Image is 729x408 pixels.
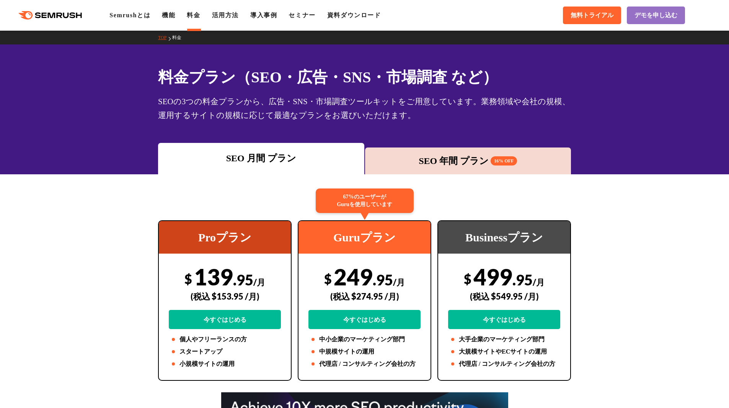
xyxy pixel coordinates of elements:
[308,359,421,369] li: 代理店 / コンサルティング会社の方
[448,310,560,329] a: 今すぐはじめる
[298,221,431,254] div: Guruプラン
[169,263,281,329] div: 139
[169,310,281,329] a: 今すぐはじめる
[289,12,315,18] a: セミナー
[253,277,265,287] span: /月
[308,347,421,356] li: 中規模サイトの運用
[324,271,332,287] span: $
[448,359,560,369] li: 代理店 / コンサルティング会社の方
[448,263,560,329] div: 499
[172,35,187,40] a: 料金
[448,335,560,344] li: 大手企業のマーケティング部門
[159,221,291,254] div: Proプラン
[563,7,621,24] a: 無料トライアル
[169,359,281,369] li: 小規模サイトの運用
[162,12,175,18] a: 機能
[187,12,200,18] a: 料金
[327,12,381,18] a: 資料ダウンロード
[308,335,421,344] li: 中小企業のマーケティング部門
[533,277,545,287] span: /月
[491,156,517,165] span: 16% OFF
[212,12,239,18] a: 活用方法
[169,283,281,310] div: (税込 $153.95 /月)
[169,347,281,356] li: スタートアップ
[250,12,277,18] a: 導入事例
[512,271,533,288] span: .95
[184,271,192,287] span: $
[634,11,677,20] span: デモを申し込む
[571,11,613,20] span: 無料トライアル
[373,271,393,288] span: .95
[393,277,405,287] span: /月
[158,35,172,40] a: TOP
[158,95,571,122] div: SEOの3つの料金プランから、広告・SNS・市場調査ツールキットをご用意しています。業務領域や会社の規模、運用するサイトの規模に応じて最適なプランをお選びいただけます。
[308,263,421,329] div: 249
[448,347,560,356] li: 大規模サイトやECサイトの運用
[308,283,421,310] div: (税込 $274.95 /月)
[448,283,560,310] div: (税込 $549.95 /月)
[308,310,421,329] a: 今すぐはじめる
[316,188,414,213] div: 67%のユーザーが Guruを使用しています
[233,271,253,288] span: .95
[464,271,471,287] span: $
[162,151,360,165] div: SEO 月間 プラン
[169,335,281,344] li: 個人やフリーランスの方
[438,221,570,254] div: Businessプラン
[158,66,571,88] h1: 料金プラン（SEO・広告・SNS・市場調査 など）
[109,12,150,18] a: Semrushとは
[369,154,568,168] div: SEO 年間 プラン
[627,7,685,24] a: デモを申し込む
